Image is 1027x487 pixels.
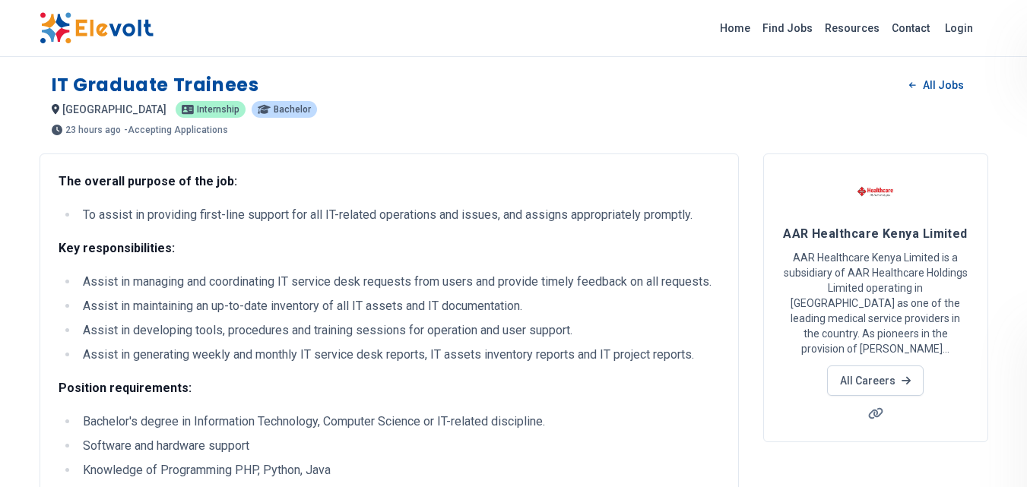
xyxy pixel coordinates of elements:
a: All Jobs [897,74,975,96]
span: 23 hours ago [65,125,121,134]
li: Bachelor's degree in Information Technology, Computer Science or IT-related discipline. [78,413,720,431]
a: All Careers [827,365,924,396]
a: Find Jobs [756,16,819,40]
li: Software and hardware support [78,437,720,455]
strong: The overall purpose of the job: [59,174,237,188]
span: [GEOGRAPHIC_DATA] [62,103,166,115]
a: Resources [819,16,886,40]
strong: Key responsibilities: [59,241,175,255]
h1: IT Graduate Trainees [52,73,259,97]
strong: Position requirements: [59,381,192,395]
p: AAR Healthcare Kenya Limited is a subsidiary of AAR Healthcare Holdings Limited operating in [GEO... [782,250,969,356]
li: Assist in generating weekly and monthly IT service desk reports, IT assets inventory reports and ... [78,346,720,364]
img: Elevolt [40,12,154,44]
li: Assist in managing and coordinating IT service desk requests from users and provide timely feedba... [78,273,720,291]
span: internship [197,105,239,114]
li: Assist in maintaining an up-to-date inventory of all IT assets and IT documentation. [78,297,720,315]
li: To assist in providing first-line support for all IT-related operations and issues, and assigns a... [78,206,720,224]
li: Assist in developing tools, procedures and training sessions for operation and user support. [78,321,720,340]
p: - Accepting Applications [124,125,228,134]
span: Bachelor [274,105,311,114]
li: Knowledge of Programming PHP, Python, Java [78,461,720,479]
span: AAR Healthcare Kenya Limited [783,226,968,241]
a: Contact [886,16,936,40]
img: AAR Healthcare Kenya Limited [857,172,895,210]
a: Home [714,16,756,40]
a: Login [936,13,982,43]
